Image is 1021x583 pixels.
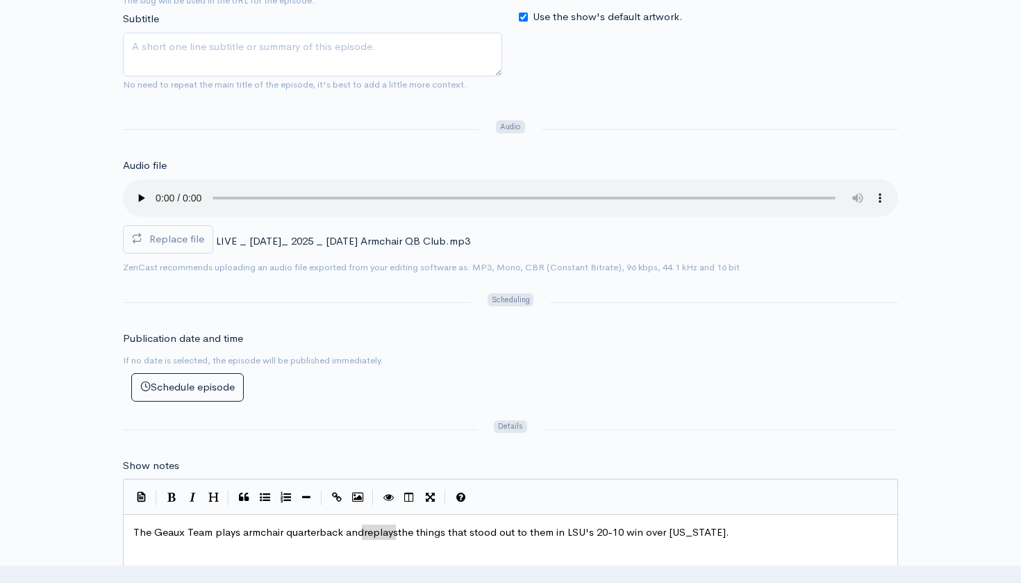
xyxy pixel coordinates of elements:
[445,490,446,506] i: |
[254,487,275,508] button: Generic List
[131,486,151,507] button: Insert Show Notes Template
[326,487,347,508] button: Create Link
[420,487,440,508] button: Toggle Fullscreen
[123,79,467,90] small: No need to repeat the main title of the episode, it's best to add a little more context.
[347,487,368,508] button: Insert Image
[123,261,740,273] small: ZenCast recommends uploading an audio file exported from your editing software as: MP3, Mono, CBR...
[399,487,420,508] button: Toggle Side by Side
[131,373,244,402] button: Schedule episode
[123,158,167,174] label: Audio file
[228,490,229,506] i: |
[372,490,374,506] i: |
[494,420,526,434] span: Details
[149,232,204,245] span: Replace file
[203,487,224,508] button: Heading
[161,487,182,508] button: Bold
[216,234,470,247] span: LIVE _ [DATE]_ 2025 _ [DATE] Armchair QB Club.mp3
[233,487,254,508] button: Quote
[123,331,243,347] label: Publication date and time
[321,490,322,506] i: |
[488,293,533,306] span: Scheduling
[364,525,398,539] span: replays
[378,487,399,508] button: Toggle Preview
[450,487,471,508] button: Markdown Guide
[133,525,729,539] span: The Geaux Team plays armchair quarterback and the things that stood out to them in LSU's 20-10 wi...
[123,11,159,27] label: Subtitle
[156,490,157,506] i: |
[533,9,683,25] label: Use the show's default artwork.
[123,458,179,474] label: Show notes
[296,487,317,508] button: Insert Horizontal Line
[275,487,296,508] button: Numbered List
[496,120,524,133] span: Audio
[182,487,203,508] button: Italic
[123,354,383,366] small: If no date is selected, the episode will be published immediately.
